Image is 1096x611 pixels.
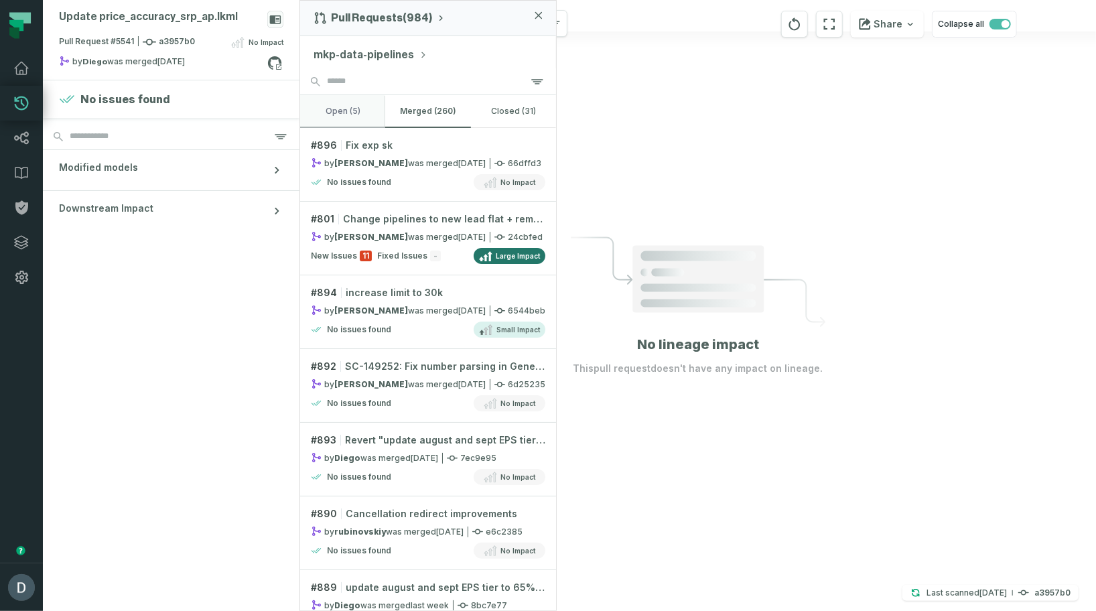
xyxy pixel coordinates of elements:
[385,95,470,127] button: merged (260)
[43,191,299,231] button: Downstream Impact
[311,251,357,261] span: New Issues
[300,202,556,275] a: #801Change pipelines to new lead flat + remove unused pipelinesby[PERSON_NAME]was merged[DATE] 3:...
[496,251,541,261] span: Large Impact
[334,232,408,242] strong: Priscila Portela (priscilaportela-fh)
[327,324,391,335] h4: No issues found
[334,600,360,610] strong: Diego (DiegoPlata1)
[1034,589,1071,597] h4: a3957b0
[360,251,372,261] span: 11
[311,360,545,373] div: # 892
[345,360,545,373] span: SC-149252: Fix number parsing in Generic Parser
[59,36,195,49] span: Pull Request #5541 a3957b0
[637,335,759,354] h1: No lineage impact
[343,212,545,226] span: Change pipelines to new lead flat + remove unused pipelines
[334,379,408,389] strong: Maycon Viana Bordin (mayconbordin)
[334,527,386,537] strong: rubinovskiy
[59,11,238,23] div: Update price_accuracy_srp_ap.lkml
[327,472,391,482] h4: No issues found
[311,452,438,464] div: by was merged
[411,453,438,463] relative-time: Aug 27, 2025, 4:57 PM GMT+3
[311,231,545,243] div: 24cbfed
[334,158,408,168] strong: Priscila Portela (priscilaportela-fh)
[157,56,185,66] relative-time: Aug 29, 2025, 3:05 PM GMT+3
[573,362,823,375] p: This pull request doesn't have any impact on lineage.
[311,157,545,169] div: 66dffd3
[501,545,536,556] span: No Impact
[458,232,486,242] relative-time: Aug 29, 2025, 3:00 PM GMT+3
[311,581,545,594] div: # 889
[311,526,545,537] div: e6c2385
[311,212,545,226] div: # 801
[59,161,138,174] span: Modified models
[311,286,545,299] div: # 894
[496,324,540,335] span: Small Impact
[314,11,446,25] button: Pull Requests(984)
[346,286,443,299] span: increase limit to 30k
[15,545,27,557] div: Tooltip anchor
[377,251,427,261] span: Fixed Issues
[927,586,1007,600] p: Last scanned
[327,398,391,409] h4: No issues found
[311,305,486,316] div: by was merged
[851,11,924,38] button: Share
[82,58,107,66] strong: Diego (DiegoPlata1)
[311,139,545,152] div: # 896
[311,452,545,464] div: 7ec9e95
[346,139,393,152] span: Fix exp sk
[436,527,464,537] relative-time: Aug 26, 2025, 4:58 PM GMT+3
[346,581,545,594] span: update august and sept EPS tier to 65% (from 60%)
[311,526,464,537] div: by was merged
[314,47,427,63] button: mkp-data-pipelines
[300,128,556,202] a: #896Fix exp skby[PERSON_NAME]was merged[DATE] 7:44:53 PM66dffd3No issues foundNo Impact
[311,600,545,611] div: 8bc7e77
[471,95,556,127] button: closed (31)
[458,379,486,389] relative-time: Aug 27, 2025, 6:20 PM GMT+3
[501,472,536,482] span: No Impact
[300,349,556,423] a: #892SC-149252: Fix number parsing in Generic Parserby[PERSON_NAME]was merged[DATE] 6:20:20 PM6d25...
[311,379,545,390] div: 6d25235
[249,37,283,48] span: No Impact
[327,177,391,188] h4: No issues found
[458,158,486,168] relative-time: Aug 29, 2025, 7:44 PM GMT+3
[311,231,486,243] div: by was merged
[300,423,556,496] a: #893Revert "update august and sept EPS tier to 65% (from 60%)"byDiegowas merged[DATE] 4:57:48 PM7...
[43,150,299,190] button: Modified models
[311,433,545,447] div: # 893
[411,600,449,610] relative-time: Aug 26, 2025, 10:26 AM GMT+3
[334,453,360,463] strong: Diego (DiegoPlata1)
[501,177,536,188] span: No Impact
[300,95,385,127] button: open (5)
[80,91,170,107] h4: No issues found
[59,56,267,72] div: by was merged
[430,251,441,261] span: -
[311,379,486,390] div: by was merged
[300,275,556,349] a: #894increase limit to 30kby[PERSON_NAME]was merged[DATE] 2:39:11 PM6544bebNo issues foundSmall Im...
[311,600,449,611] div: by was merged
[311,157,486,169] div: by was merged
[8,574,35,601] img: avatar of Daniel Lahyani
[311,305,545,316] div: 6544beb
[327,545,391,556] h4: No issues found
[300,496,556,570] a: #890Cancellation redirect improvementsbyrubinovskiywas merged[DATE] 4:58:14 PMe6c2385No issues fo...
[266,54,283,72] a: View on github
[501,398,536,409] span: No Impact
[345,433,545,447] span: Revert "update august and sept EPS tier to 65% (from 60%)"
[979,588,1007,598] relative-time: Aug 29, 2025, 3:15 PM GMT+3
[932,11,1017,38] button: Collapse all
[458,305,486,316] relative-time: Aug 29, 2025, 2:39 PM GMT+3
[59,202,153,215] span: Downstream Impact
[902,585,1079,601] button: Last scanned[DATE] 3:15:07 PMa3957b0
[334,305,408,316] strong: Priscila Portela (priscilaportela-fh)
[346,507,517,521] span: Cancellation redirect improvements
[311,507,545,521] div: # 890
